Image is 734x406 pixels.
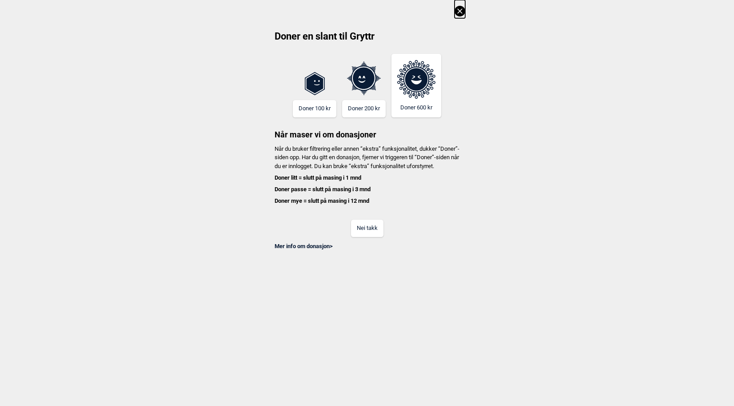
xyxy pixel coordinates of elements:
[391,54,441,117] button: Doner 600 kr
[351,220,383,237] button: Nei takk
[269,30,465,49] h2: Doner en slant til Gryttr
[269,117,465,140] h3: Når maser vi om donasjoner
[293,100,336,117] button: Doner 100 kr
[275,243,333,249] a: Mer info om donasjon>
[275,186,371,193] b: Doner passe = slutt på masing i 3 mnd
[269,145,465,205] p: Når du bruker filtrering eller annen “ekstra” funksjonalitet, dukker “Doner”-siden opp. Har du gi...
[342,100,386,117] button: Doner 200 kr
[275,174,361,181] b: Doner litt = slutt på masing i 1 mnd
[275,197,369,204] b: Doner mye = slutt på masing i 12 mnd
